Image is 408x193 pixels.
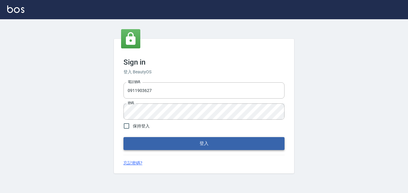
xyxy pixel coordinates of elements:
[128,80,140,84] label: 電話號碼
[123,137,285,150] button: 登入
[7,5,24,13] img: Logo
[123,69,285,75] h6: 登入 BeautyOS
[133,123,150,129] span: 保持登入
[123,160,142,166] a: 忘記密碼?
[128,101,134,105] label: 密碼
[123,58,285,66] h3: Sign in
